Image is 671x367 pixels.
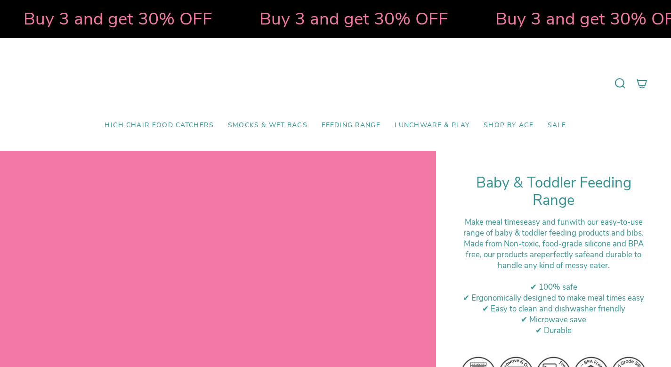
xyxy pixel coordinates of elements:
a: Lunchware & Play [388,114,477,137]
a: Shop by Age [477,114,541,137]
h1: Baby & Toddler Feeding Range [460,174,647,210]
div: M [460,238,647,271]
a: Smocks & Wet Bags [221,114,315,137]
a: SALE [541,114,574,137]
a: Feeding Range [315,114,388,137]
span: Feeding Range [322,122,380,130]
div: ✔ Easy to clean and dishwasher friendly [460,303,647,314]
strong: easy and fun [524,217,569,228]
span: SALE [548,122,566,130]
strong: Buy 3 and get 30% OFF [258,7,447,31]
span: Smocks & Wet Bags [228,122,307,130]
span: Lunchware & Play [395,122,469,130]
span: ade from Non-toxic, food-grade silicone and BPA free, our products are and durable to handle any ... [466,238,644,271]
strong: perfectly safe [541,249,590,260]
a: Mumma’s Little Helpers [254,52,417,114]
strong: Buy 3 and get 30% OFF [22,7,211,31]
div: ✔ 100% safe [460,282,647,293]
div: Make meal times with our easy-to-use range of baby & toddler feeding products and bibs. [460,217,647,238]
span: ✔ Microwave save [521,314,586,325]
div: ✔ Ergonomically designed to make meal times easy [460,293,647,303]
div: ✔ Durable [460,325,647,336]
a: High Chair Food Catchers [97,114,221,137]
span: Shop by Age [484,122,534,130]
span: High Chair Food Catchers [105,122,214,130]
